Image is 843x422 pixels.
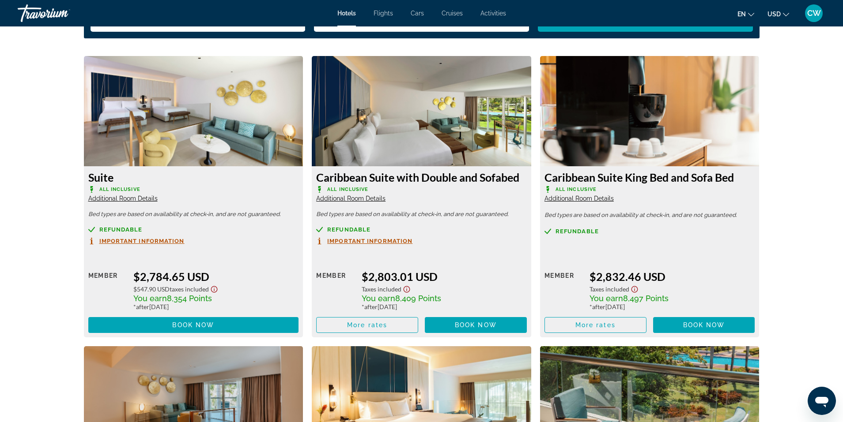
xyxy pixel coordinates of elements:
[18,2,106,25] a: Travorium
[802,4,825,22] button: User Menu
[556,187,597,192] span: All Inclusive
[88,195,158,202] span: Additional Room Details
[167,294,212,303] span: 8,354 Points
[683,321,725,329] span: Book now
[99,227,143,232] span: Refundable
[133,303,299,310] div: * [DATE]
[544,317,646,333] button: More rates
[395,294,441,303] span: 8,409 Points
[544,228,755,235] a: Refundable
[767,7,789,20] button: Change currency
[316,171,527,184] h3: Caribbean Suite with Double and Sofabed
[316,195,386,202] span: Additional Room Details
[455,321,497,329] span: Book now
[172,321,214,329] span: Book now
[556,228,599,234] span: Refundable
[88,211,299,217] p: Bed types are based on availability at check-in, and are not guaranteed.
[316,226,527,233] a: Refundable
[347,321,387,329] span: More rates
[88,237,185,245] button: Important Information
[623,294,669,303] span: 8,497 Points
[544,195,614,202] span: Additional Room Details
[312,56,531,166] img: Caribbean Suite with Double and Sofabed
[401,283,412,293] button: Show Taxes and Fees disclaimer
[170,285,209,293] span: Taxes included
[767,11,781,18] span: USD
[209,283,219,293] button: Show Taxes and Fees disclaimer
[316,317,418,333] button: More rates
[327,187,368,192] span: All Inclusive
[590,270,755,283] div: $2,832.46 USD
[91,10,753,32] div: Search widget
[362,294,395,303] span: You earn
[425,317,527,333] button: Book now
[737,11,746,18] span: en
[327,238,412,244] span: Important Information
[362,270,527,283] div: $2,803.01 USD
[575,321,616,329] span: More rates
[442,10,463,17] a: Cruises
[327,227,370,232] span: Refundable
[411,10,424,17] a: Cars
[136,303,149,310] span: after
[133,285,170,293] span: $547.90 USD
[364,303,378,310] span: after
[316,237,412,245] button: Important Information
[808,387,836,415] iframe: Button to launch messaging window
[480,10,506,17] a: Activities
[544,171,755,184] h3: Caribbean Suite King Bed and Sofa Bed
[362,303,527,310] div: * [DATE]
[133,270,299,283] div: $2,784.65 USD
[544,212,755,218] p: Bed types are based on availability at check-in, and are not guaranteed.
[88,226,299,233] a: Refundable
[99,238,185,244] span: Important Information
[91,10,306,32] button: Select check in and out date
[629,283,640,293] button: Show Taxes and Fees disclaimer
[88,317,299,333] button: Book now
[133,294,167,303] span: You earn
[544,270,583,310] div: Member
[374,10,393,17] a: Flights
[592,303,605,310] span: after
[590,294,623,303] span: You earn
[88,270,127,310] div: Member
[590,285,629,293] span: Taxes included
[653,317,755,333] button: Book now
[99,187,140,192] span: All Inclusive
[316,211,527,217] p: Bed types are based on availability at check-in, and are not guaranteed.
[84,56,303,166] img: Suite
[362,285,401,293] span: Taxes included
[590,303,755,310] div: * [DATE]
[737,7,754,20] button: Change language
[540,56,760,166] img: Caribbean Suite King Bed and Sofa Bed
[88,171,299,184] h3: Suite
[337,10,356,17] a: Hotels
[807,9,821,18] span: CW
[316,270,355,310] div: Member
